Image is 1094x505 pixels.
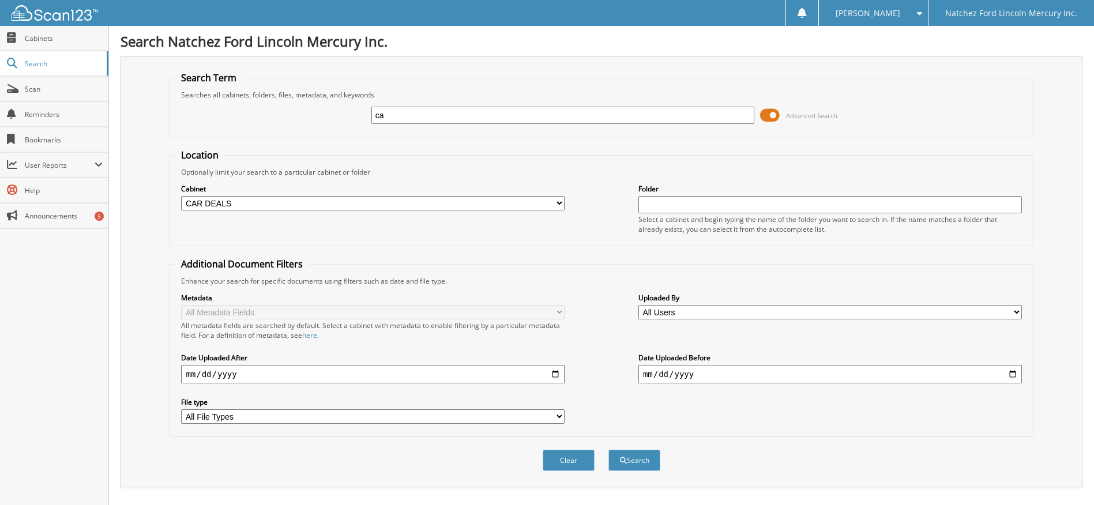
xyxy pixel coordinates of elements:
span: [PERSON_NAME] [836,10,900,17]
a: here [302,330,317,340]
span: Scan [25,84,103,94]
label: Date Uploaded Before [638,353,1022,363]
span: Help [25,186,103,195]
label: Metadata [181,293,565,303]
span: User Reports [25,160,95,170]
input: end [638,365,1022,383]
img: scan123-logo-white.svg [12,5,98,21]
div: Enhance your search for specific documents using filters such as date and file type. [175,276,1027,286]
button: Search [608,450,660,471]
button: Clear [543,450,595,471]
span: Search [25,59,101,69]
label: Date Uploaded After [181,353,565,363]
span: Natchez Ford Lincoln Mercury Inc. [945,10,1077,17]
h1: Search Natchez Ford Lincoln Mercury Inc. [121,32,1082,51]
iframe: Chat Widget [1036,450,1094,505]
label: Uploaded By [638,293,1022,303]
div: All metadata fields are searched by default. Select a cabinet with metadata to enable filtering b... [181,321,565,340]
div: Optionally limit your search to a particular cabinet or folder [175,167,1027,177]
input: start [181,365,565,383]
div: 5 [95,212,104,221]
label: File type [181,397,565,407]
div: Select a cabinet and begin typing the name of the folder you want to search in. If the name match... [638,214,1022,234]
legend: Additional Document Filters [175,258,309,270]
label: Folder [638,184,1022,194]
span: Advanced Search [786,111,837,120]
span: Bookmarks [25,135,103,145]
label: Cabinet [181,184,565,194]
legend: Search Term [175,71,242,84]
span: Reminders [25,110,103,119]
legend: Location [175,149,224,161]
span: Announcements [25,211,103,221]
div: Searches all cabinets, folders, files, metadata, and keywords [175,90,1027,100]
span: Cabinets [25,33,103,43]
